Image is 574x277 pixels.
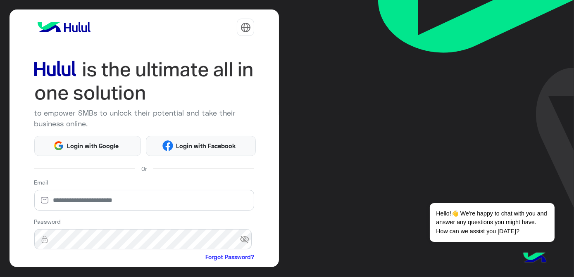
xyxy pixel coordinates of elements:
span: visibility_off [240,232,255,247]
img: Facebook [162,140,173,151]
img: hululLoginTitle_EN.svg [34,58,255,105]
img: hulul-logo.png [520,244,549,273]
img: Google [53,140,64,151]
img: lock [34,235,55,244]
label: Password [34,217,61,226]
button: Login with Google [34,136,141,156]
img: tab [241,22,251,33]
a: Forgot Password? [205,253,254,261]
button: Login with Facebook [146,136,256,156]
span: Hello!👋 We're happy to chat with you and answer any questions you might have. How can we assist y... [430,203,554,242]
span: Login with Google [64,141,122,151]
img: logo [34,19,94,36]
label: Email [34,178,48,187]
img: email [34,196,55,204]
span: Or [141,164,147,173]
p: to empower SMBs to unlock their potential and take their business online. [34,108,255,130]
span: Login with Facebook [173,141,239,151]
